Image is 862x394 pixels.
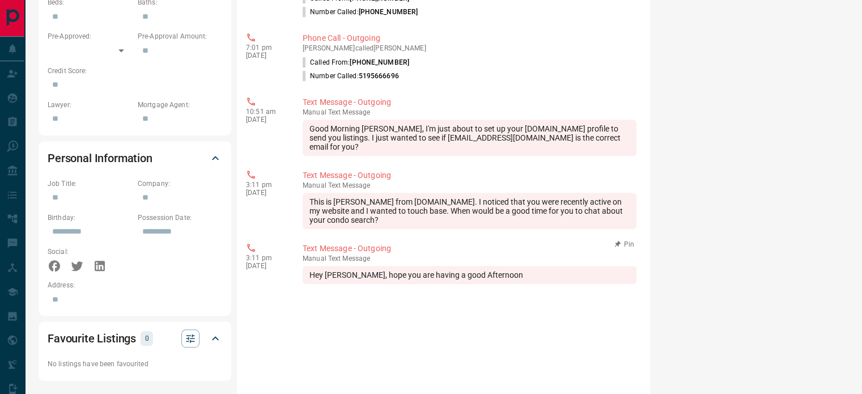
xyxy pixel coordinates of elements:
span: 5195666696 [359,72,399,80]
p: Mortgage Agent: [138,100,222,110]
p: 0 [144,332,150,345]
div: Good Morning [PERSON_NAME], I'm just about to set up your [DOMAIN_NAME] profile to send you listi... [303,120,636,156]
h2: Favourite Listings [48,329,136,348]
p: Birthday: [48,213,132,223]
span: manual [303,255,326,262]
h2: Personal Information [48,149,152,167]
p: Pre-Approved: [48,31,132,41]
p: 3:11 pm [246,254,286,262]
p: [PERSON_NAME] called [PERSON_NAME] [303,44,636,52]
p: Text Message [303,255,636,262]
p: Possession Date: [138,213,222,223]
p: [DATE] [246,116,286,124]
span: [PHONE_NUMBER] [359,8,418,16]
p: Text Message - Outgoing [303,170,636,181]
p: Number Called: [303,7,418,17]
p: Phone Call - Outgoing [303,32,636,44]
p: Job Title: [48,179,132,189]
p: Number Called: [303,71,399,81]
p: [DATE] [246,52,286,60]
p: Address: [48,280,222,290]
p: [DATE] [246,262,286,270]
p: No listings have been favourited [48,359,222,369]
p: 3:11 pm [246,181,286,189]
span: manual [303,108,326,116]
div: Favourite Listings0 [48,325,222,352]
p: Text Message - Outgoing [303,96,636,108]
p: Pre-Approval Amount: [138,31,222,41]
p: Credit Score: [48,66,222,76]
p: Text Message [303,108,636,116]
button: Pin [608,239,641,249]
div: This is [PERSON_NAME] from [DOMAIN_NAME]. I noticed that you were recently active on my website a... [303,193,636,229]
span: [PHONE_NUMBER] [350,58,409,66]
div: Hey [PERSON_NAME], hope you are having a good Afternoon [303,266,636,284]
span: manual [303,181,326,189]
p: Company: [138,179,222,189]
p: Lawyer: [48,100,132,110]
p: Called From: [303,57,409,67]
p: Social: [48,247,132,257]
p: Text Message [303,181,636,189]
p: 7:01 pm [246,44,286,52]
div: Personal Information [48,145,222,172]
p: Text Message - Outgoing [303,243,636,255]
p: 10:51 am [246,108,286,116]
p: [DATE] [246,189,286,197]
